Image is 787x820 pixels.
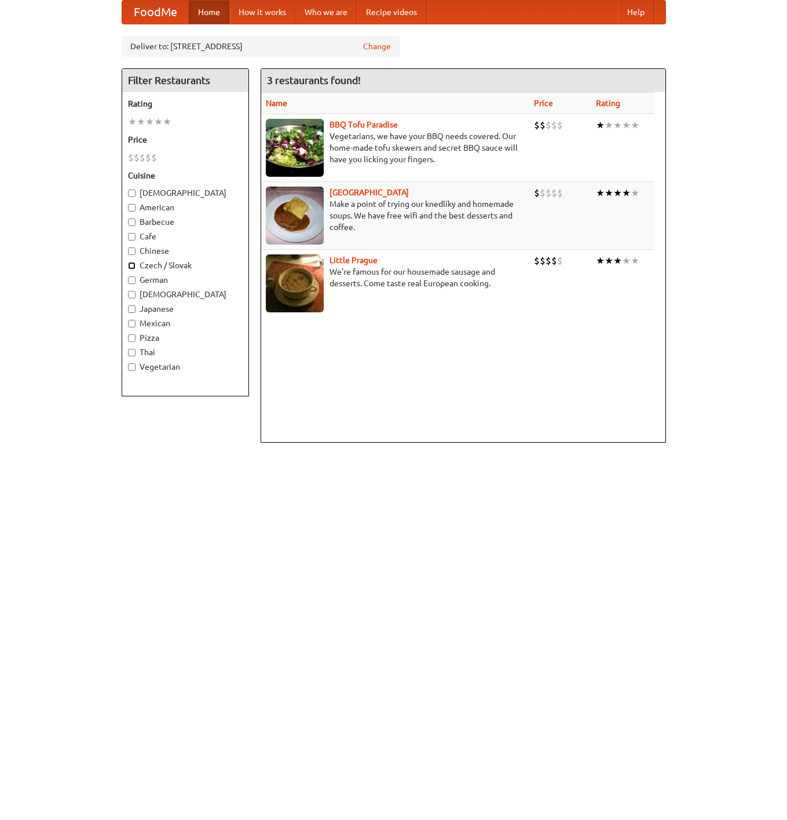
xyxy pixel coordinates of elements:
h5: Cuisine [128,170,243,181]
li: $ [546,254,551,267]
li: $ [151,151,157,164]
a: Little Prague [330,256,378,265]
label: Barbecue [128,216,243,228]
a: Help [618,1,654,24]
a: Rating [596,99,620,108]
h5: Price [128,134,243,145]
label: German [128,274,243,286]
input: Cafe [128,233,136,240]
a: Change [363,41,391,52]
label: Mexican [128,318,243,329]
li: $ [128,151,134,164]
input: Mexican [128,320,136,327]
li: $ [557,187,563,199]
h5: Rating [128,98,243,110]
input: Vegetarian [128,363,136,371]
li: $ [540,119,546,132]
input: Chinese [128,247,136,255]
img: littleprague.jpg [266,254,324,312]
li: ★ [154,115,163,128]
p: Vegetarians, we have your BBQ needs covered. Our home-made tofu skewers and secret BBQ sauce will... [266,130,525,165]
input: Czech / Slovak [128,262,136,269]
p: We're famous for our housemade sausage and desserts. Come taste real European cooking. [266,266,525,289]
li: $ [534,187,540,199]
li: ★ [605,254,613,267]
li: ★ [605,119,613,132]
li: ★ [145,115,154,128]
a: Price [534,99,553,108]
input: Pizza [128,334,136,342]
input: American [128,204,136,212]
li: ★ [163,115,171,128]
li: ★ [605,187,613,199]
li: $ [134,151,140,164]
div: Deliver to: [STREET_ADDRESS] [122,36,400,57]
a: How it works [229,1,295,24]
li: ★ [631,187,639,199]
label: Pizza [128,332,243,344]
a: Who we are [295,1,357,24]
li: ★ [137,115,145,128]
label: Vegetarian [128,361,243,373]
li: ★ [613,119,622,132]
li: $ [140,151,145,164]
input: Barbecue [128,218,136,226]
label: American [128,202,243,213]
label: [DEMOGRAPHIC_DATA] [128,187,243,199]
li: $ [557,254,563,267]
li: $ [546,119,551,132]
label: Cafe [128,231,243,242]
label: Czech / Slovak [128,260,243,271]
li: $ [534,254,540,267]
a: Name [266,99,287,108]
a: Home [189,1,229,24]
img: tofuparadise.jpg [266,119,324,177]
li: ★ [596,187,605,199]
img: czechpoint.jpg [266,187,324,245]
a: [GEOGRAPHIC_DATA] [330,188,409,197]
li: ★ [622,254,631,267]
input: Japanese [128,305,136,313]
li: $ [534,119,540,132]
input: [DEMOGRAPHIC_DATA] [128,189,136,197]
label: Chinese [128,245,243,257]
li: $ [551,119,557,132]
li: ★ [596,254,605,267]
label: Thai [128,347,243,358]
li: $ [551,254,557,267]
a: BBQ Tofu Paradise [330,120,398,129]
li: $ [546,187,551,199]
input: German [128,276,136,284]
li: ★ [613,187,622,199]
li: $ [145,151,151,164]
ng-pluralize: 3 restaurants found! [267,75,361,86]
li: $ [540,187,546,199]
li: $ [551,187,557,199]
label: [DEMOGRAPHIC_DATA] [128,289,243,300]
input: [DEMOGRAPHIC_DATA] [128,291,136,298]
li: ★ [128,115,137,128]
li: ★ [622,187,631,199]
li: ★ [596,119,605,132]
li: $ [557,119,563,132]
a: Recipe videos [357,1,426,24]
label: Japanese [128,303,243,315]
li: ★ [631,254,639,267]
h4: Filter Restaurants [122,69,248,92]
p: Make a point of trying our knedlíky and homemade soups. We have free wifi and the best desserts a... [266,198,525,233]
li: ★ [631,119,639,132]
li: $ [540,254,546,267]
input: Thai [128,349,136,356]
li: ★ [622,119,631,132]
li: ★ [613,254,622,267]
a: FoodMe [122,1,189,24]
